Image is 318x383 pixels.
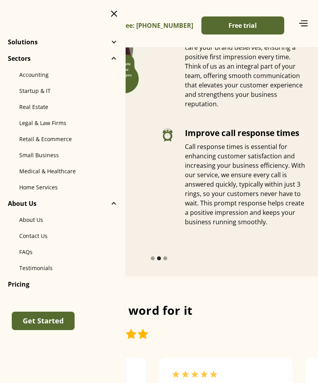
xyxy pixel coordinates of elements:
[106,17,193,34] a: Toll Free: [PHONE_NUMBER]
[161,128,175,142] img: US Calling Answering Service, Virtual Receptionist. Legal Call Answering, Law office virtual rece...
[185,15,308,109] div: Customized specifically for your business, we’ll handle every customer interaction with the profe...
[8,34,117,50] div: Solutions
[16,147,109,163] a: Small Business
[16,244,109,260] a: FAQs
[111,8,125,18] div: menu
[157,256,161,260] div: Show slide 2 of 3
[8,51,117,66] div: Sectors
[16,228,109,244] a: Contact Us
[151,256,155,260] div: Show slide 1 of 3
[185,127,308,139] h3: Improve call response times
[111,11,117,17] img: icon
[8,200,37,207] p: About Us
[16,260,107,276] a: Testimonials
[8,38,38,46] p: Solutions
[8,211,117,276] nav: About Us
[16,179,109,195] a: Home Services
[16,83,109,99] a: Startup & IT
[298,20,308,26] img: icon
[16,212,109,228] a: About Us
[163,256,167,260] div: Show slide 3 of 3
[183,298,318,383] iframe: Chat Widget
[16,163,109,179] a: Medical & Healthcare
[8,196,117,211] div: About Us
[8,50,117,51] nav: Solutions
[185,142,308,227] div: Call response times is essential for enhancing customer satisfaction and increasing your business...
[8,54,31,62] p: Sectors
[16,99,109,115] a: Real Estate
[16,67,109,83] a: Accounting
[16,115,109,131] a: Legal & Law Firms
[12,312,75,330] a: Get Started
[16,131,109,147] a: Retail & Ecommerce
[286,18,308,29] div: menu
[8,280,35,288] a: Pricing
[201,16,284,34] a: Free trial
[13,301,305,323] h1: Don’t just take our word for it
[8,66,117,196] nav: Sectors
